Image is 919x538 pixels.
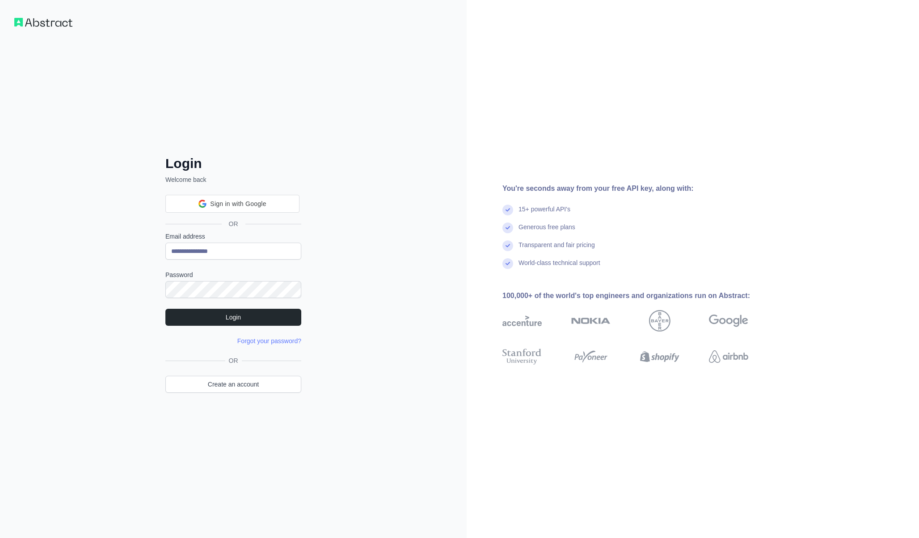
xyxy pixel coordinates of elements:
div: World-class technical support [519,258,600,276]
div: You're seconds away from your free API key, along with: [502,183,777,194]
img: google [709,310,748,332]
div: Sign in with Google [165,195,299,213]
img: shopify [640,347,679,366]
label: Password [165,270,301,279]
img: check mark [502,240,513,251]
img: nokia [571,310,611,332]
h2: Login [165,156,301,172]
div: 100,000+ of the world's top engineers and organizations run on Abstract: [502,290,777,301]
img: payoneer [571,347,611,366]
img: check mark [502,258,513,269]
span: OR [225,356,242,365]
img: check mark [502,223,513,233]
p: Welcome back [165,175,301,184]
img: Workflow [14,18,72,27]
div: Generous free plans [519,223,575,240]
span: Sign in with Google [210,199,266,209]
img: accenture [502,310,542,332]
img: stanford university [502,347,542,366]
img: airbnb [709,347,748,366]
span: OR [222,219,245,228]
div: 15+ powerful API's [519,205,570,223]
button: Login [165,309,301,326]
a: Forgot your password? [237,337,301,345]
img: check mark [502,205,513,215]
label: Email address [165,232,301,241]
a: Create an account [165,376,301,393]
img: bayer [649,310,670,332]
div: Transparent and fair pricing [519,240,595,258]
